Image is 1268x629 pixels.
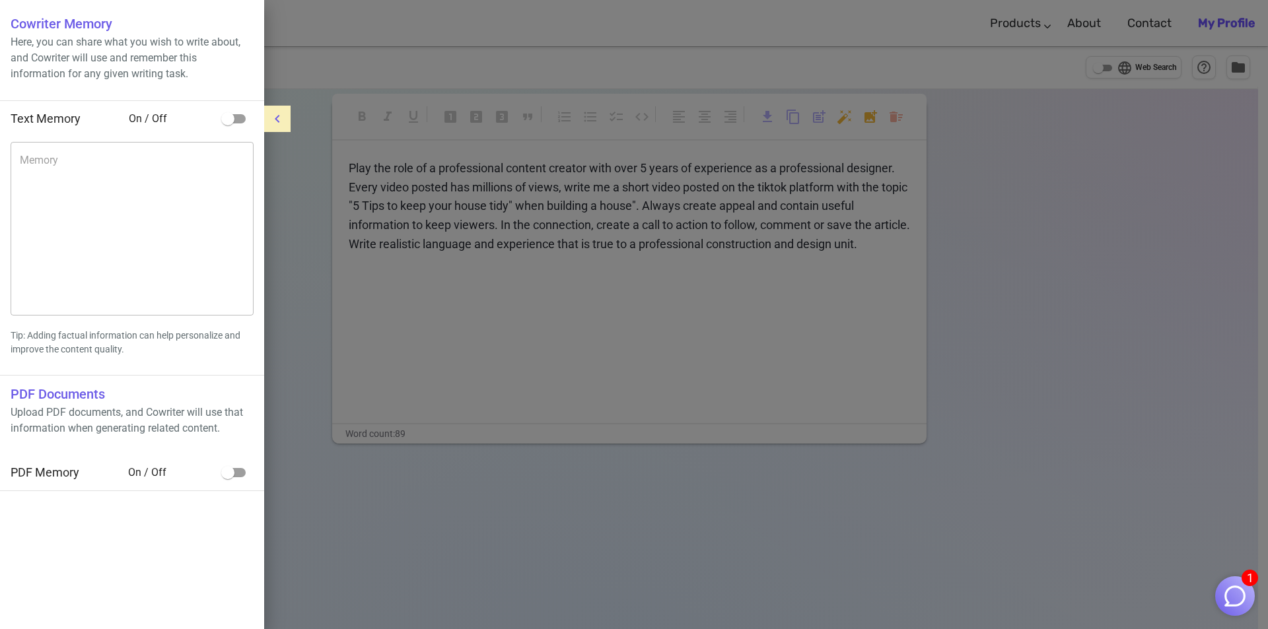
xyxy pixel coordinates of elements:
span: 1 [1242,570,1258,586]
img: Close chat [1222,583,1248,609]
h6: Cowriter Memory [11,13,254,34]
p: Tip: Adding factual information can help personalize and improve the content quality. [11,329,254,356]
button: menu [264,106,291,132]
span: Text Memory [11,112,81,125]
span: On / Off [129,111,215,127]
span: PDF Memory [11,465,79,479]
span: On / Off [128,465,215,480]
p: Upload PDF documents, and Cowriter will use that information when generating related content. [11,405,254,436]
p: Here, you can share what you wish to write about, and Cowriter will use and remember this informa... [11,34,254,82]
h6: PDF Documents [11,383,254,405]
